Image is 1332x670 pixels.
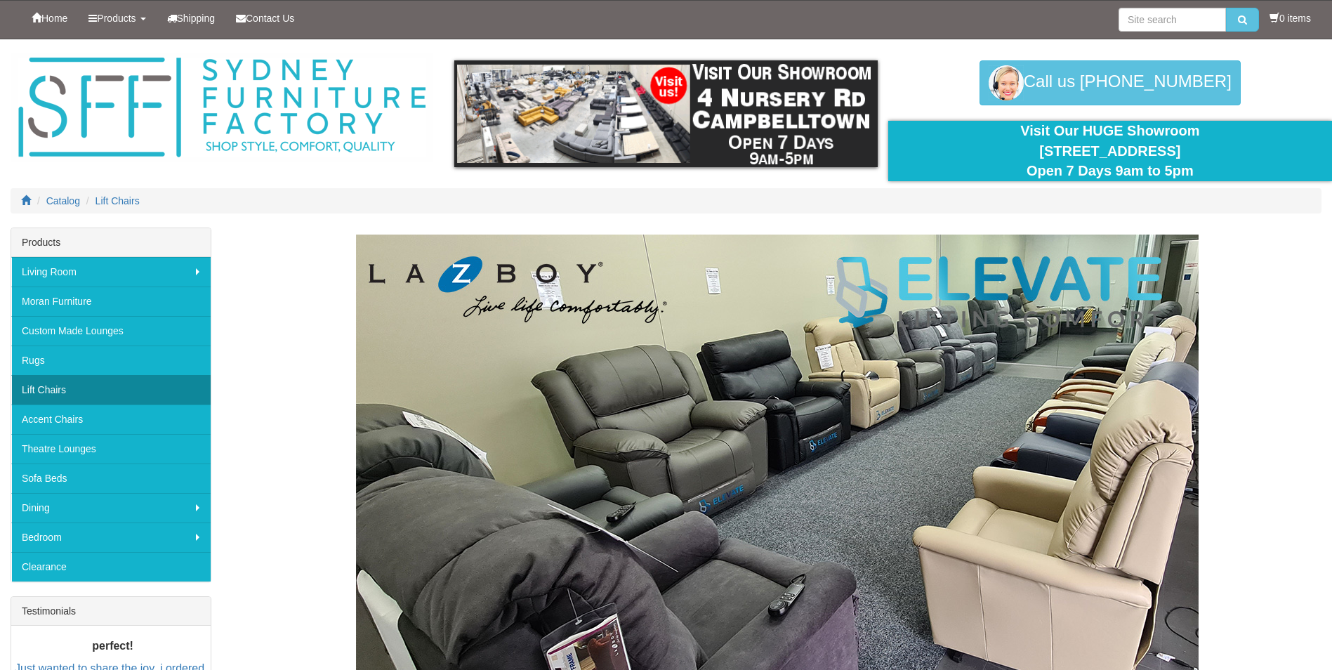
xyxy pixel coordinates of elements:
[177,13,216,24] span: Shipping
[899,121,1321,181] div: Visit Our HUGE Showroom [STREET_ADDRESS] Open 7 Days 9am to 5pm
[11,552,211,582] a: Clearance
[11,228,211,257] div: Products
[97,13,136,24] span: Products
[1119,8,1226,32] input: Site search
[95,195,140,206] a: Lift Chairs
[78,1,156,36] a: Products
[21,1,78,36] a: Home
[225,1,305,36] a: Contact Us
[454,60,877,167] img: showroom.gif
[11,464,211,493] a: Sofa Beds
[11,434,211,464] a: Theatre Lounges
[246,13,294,24] span: Contact Us
[11,53,433,162] img: Sydney Furniture Factory
[11,597,211,626] div: Testimonials
[157,1,226,36] a: Shipping
[11,316,211,346] a: Custom Made Lounges
[11,346,211,375] a: Rugs
[11,493,211,523] a: Dining
[41,13,67,24] span: Home
[11,375,211,405] a: Lift Chairs
[11,257,211,287] a: Living Room
[11,405,211,434] a: Accent Chairs
[11,287,211,316] a: Moran Furniture
[11,523,211,552] a: Bedroom
[1270,11,1311,25] li: 0 items
[46,195,80,206] a: Catalog
[92,640,133,652] b: perfect!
